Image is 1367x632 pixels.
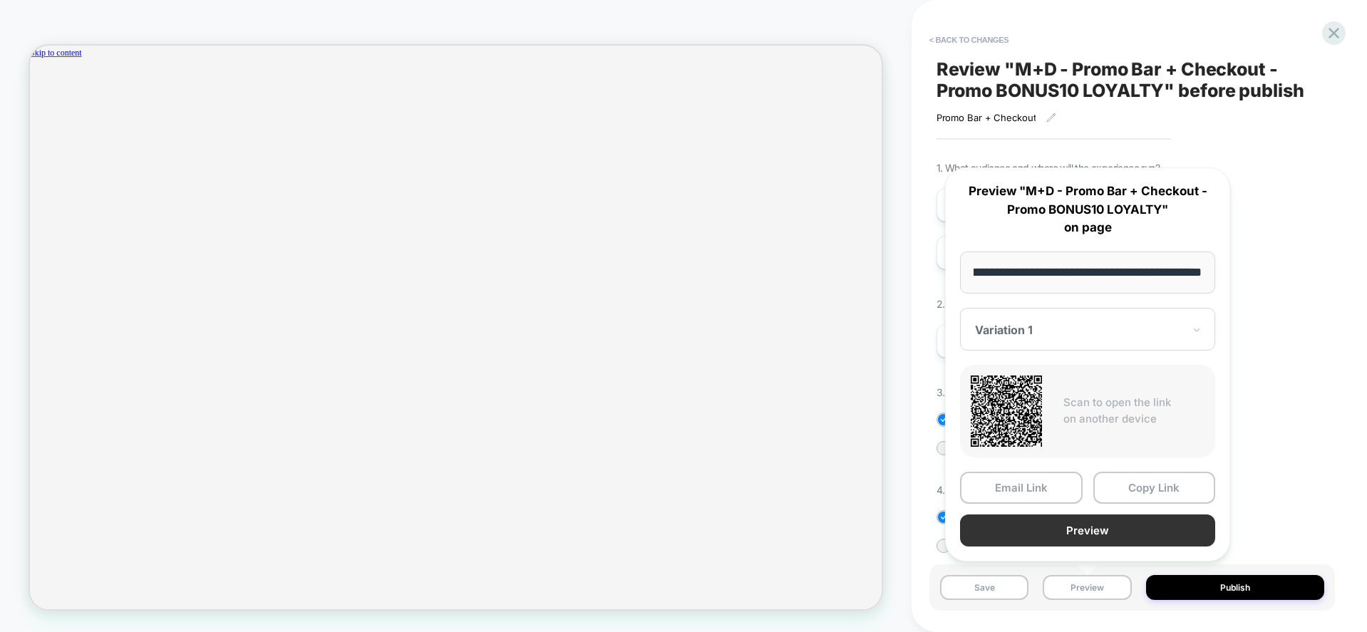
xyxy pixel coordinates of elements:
button: Save [940,575,1029,600]
p: Scan to open the link on another device [1063,395,1204,427]
button: Publish [1146,575,1324,600]
p: Preview "M+D - Promo Bar + Checkout - Promo BONUS10 LOYALTY" on page [960,182,1215,237]
button: Preview [960,514,1215,546]
span: Promo Bar + Checkout [937,112,1036,123]
button: Email Link [960,472,1083,504]
button: < Back to changes [922,29,1016,51]
button: Preview [1043,575,1132,600]
span: Review " M+D - Promo Bar + Checkout - Promo BONUS10 LOYALTY " before publish [937,58,1328,101]
button: Copy Link [1093,472,1216,504]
